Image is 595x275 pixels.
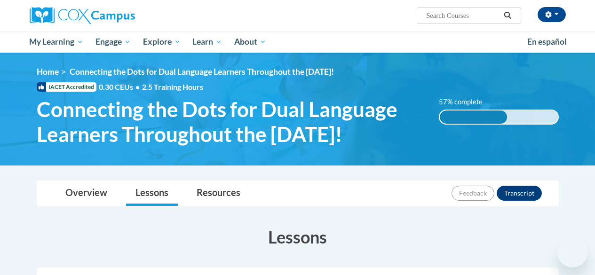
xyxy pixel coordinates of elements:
[135,82,140,91] span: •
[527,37,567,47] span: En español
[142,82,203,91] span: 2.5 Training Hours
[425,10,500,21] input: Search Courses
[143,36,181,47] span: Explore
[439,97,493,107] label: 57% complete
[23,31,573,53] div: Main menu
[187,181,250,206] a: Resources
[137,31,187,53] a: Explore
[95,36,131,47] span: Engage
[37,82,96,92] span: IACET Accredited
[30,7,135,24] img: Cox Campus
[186,31,228,53] a: Learn
[30,7,199,24] a: Cox Campus
[126,181,178,206] a: Lessons
[497,186,542,201] button: Transcript
[538,7,566,22] button: Account Settings
[56,181,117,206] a: Overview
[99,82,142,92] span: 0.30 CEUs
[70,67,334,77] span: Connecting the Dots for Dual Language Learners Throughout the [DATE]!
[452,186,494,201] button: Feedback
[24,31,90,53] a: My Learning
[192,36,222,47] span: Learn
[521,32,573,52] a: En español
[89,31,137,53] a: Engage
[29,36,83,47] span: My Learning
[37,67,59,77] a: Home
[500,10,515,21] button: Search
[440,110,507,124] div: 57% complete
[37,97,425,147] span: Connecting the Dots for Dual Language Learners Throughout the [DATE]!
[557,237,587,267] iframe: Button to launch messaging window
[37,225,559,249] h3: Lessons
[228,31,272,53] a: About
[234,36,266,47] span: About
